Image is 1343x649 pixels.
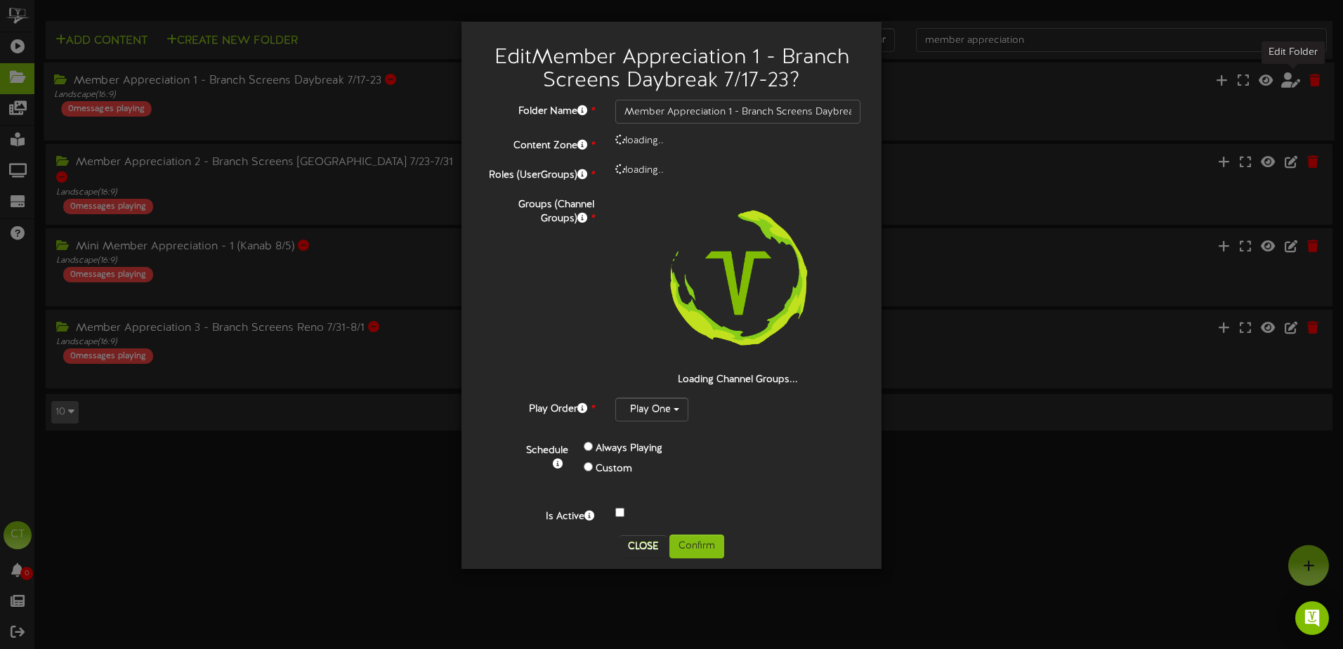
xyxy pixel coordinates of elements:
div: loading.. [605,134,871,148]
label: Roles (UserGroups) [472,164,605,183]
div: Open Intercom Messenger [1295,601,1329,635]
label: Play Order [472,398,605,417]
label: Content Zone [472,134,605,153]
button: Close [620,535,667,558]
label: Always Playing [596,442,662,456]
strong: Loading Channel Groups... [678,374,798,385]
button: Play One [615,398,688,421]
label: Custom [596,462,632,476]
input: Folder Name [615,100,860,124]
img: loading-spinner-3.png [648,193,828,373]
b: Schedule [526,445,568,456]
label: Groups (Channel Groups) [472,193,605,226]
div: loading.. [605,164,871,178]
label: Folder Name [472,100,605,119]
label: Is Active [472,505,605,524]
h2: Edit Member Appreciation 1 - Branch Screens Daybreak 7/17-23 ? [483,46,860,93]
button: Confirm [669,535,724,558]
